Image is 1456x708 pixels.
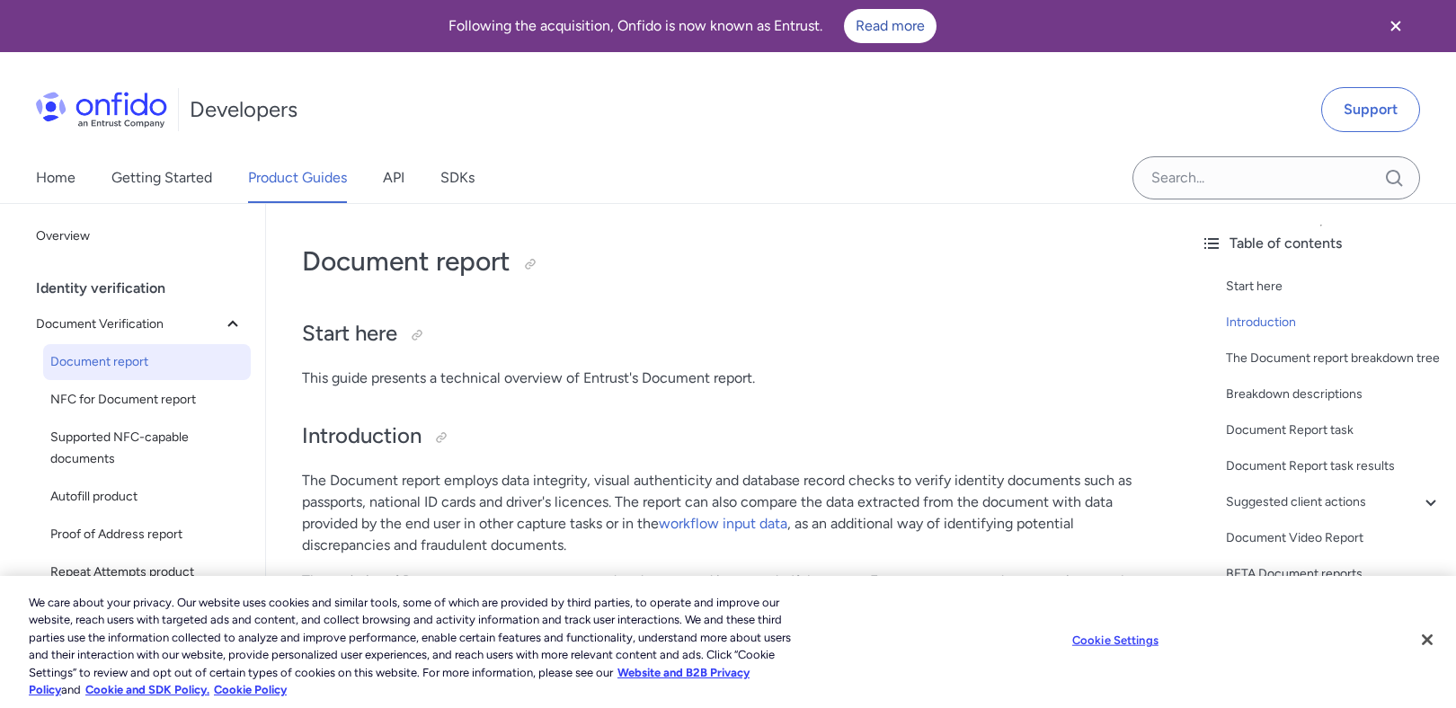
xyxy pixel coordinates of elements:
[844,9,937,43] a: Read more
[50,389,244,411] span: NFC for Document report
[214,683,287,696] a: Cookie Policy
[36,226,244,247] span: Overview
[50,351,244,373] span: Document report
[111,153,212,203] a: Getting Started
[190,95,297,124] h1: Developers
[659,515,787,532] a: workflow input data
[1226,563,1442,585] a: BETA Document reports
[1226,527,1442,549] a: Document Video Report
[302,571,1150,678] p: The majority of Document reports are automated and processed in seconds. If, however, Entrust enc...
[1226,312,1442,333] a: Introduction
[50,427,244,470] span: Supported NFC-capable documents
[43,479,251,515] a: Autofill product
[36,270,258,306] div: Identity verification
[22,9,1363,43] div: Following the acquisition, Onfido is now known as Entrust.
[36,314,222,335] span: Document Verification
[36,153,75,203] a: Home
[248,153,347,203] a: Product Guides
[43,517,251,553] a: Proof of Address report
[1059,623,1171,659] button: Cookie Settings
[1226,420,1442,441] a: Document Report task
[50,524,244,545] span: Proof of Address report
[1385,15,1407,37] svg: Close banner
[1407,620,1447,659] button: Close
[43,554,251,590] a: Repeat Attempts product
[1363,4,1429,49] button: Close banner
[302,367,1150,389] p: This guide presents a technical overview of Entrust's Document report.
[1132,156,1420,199] input: Onfido search input field
[302,243,1150,279] h1: Document report
[36,92,167,128] img: Onfido Logo
[1226,456,1442,477] a: Document Report task results
[302,319,1150,350] h2: Start here
[1226,276,1442,297] a: Start here
[29,306,251,342] button: Document Verification
[440,153,475,203] a: SDKs
[50,486,244,508] span: Autofill product
[302,421,1150,452] h2: Introduction
[43,344,251,380] a: Document report
[43,420,251,477] a: Supported NFC-capable documents
[43,382,251,418] a: NFC for Document report
[1201,233,1442,254] div: Table of contents
[1226,348,1442,369] a: The Document report breakdown tree
[1321,87,1420,132] a: Support
[50,562,244,583] span: Repeat Attempts product
[302,470,1150,556] p: The Document report employs data integrity, visual authenticity and database record checks to ver...
[1226,384,1442,405] a: Breakdown descriptions
[29,594,801,699] div: We care about your privacy. Our website uses cookies and similar tools, some of which are provide...
[85,683,209,696] a: Cookie and SDK Policy.
[29,218,251,254] a: Overview
[383,153,404,203] a: API
[1226,491,1442,513] a: Suggested client actions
